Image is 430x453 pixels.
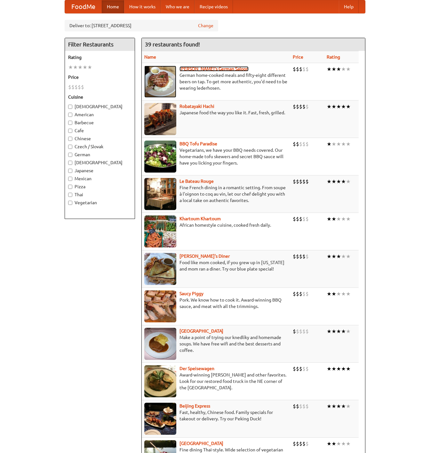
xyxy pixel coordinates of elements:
li: ★ [336,328,341,335]
li: ★ [341,66,346,73]
li: $ [302,215,306,222]
li: $ [302,66,306,73]
a: How it works [124,0,161,13]
li: $ [306,290,309,297]
a: Price [293,54,303,60]
img: beijing.jpg [144,403,176,435]
li: ★ [331,290,336,297]
li: ★ [327,365,331,372]
a: [PERSON_NAME]'s German Saloon [179,66,249,71]
li: $ [306,328,309,335]
li: $ [296,215,299,222]
li: $ [293,253,296,260]
li: $ [306,440,309,447]
label: Barbecue [68,119,131,126]
li: ★ [346,328,351,335]
p: German home-cooked meals and fifty-eight different beers on tap. To get more authentic, you'd nee... [144,72,288,91]
li: ★ [331,328,336,335]
li: $ [293,365,296,372]
li: ★ [331,178,336,185]
li: $ [296,328,299,335]
a: Change [198,22,213,29]
label: Chinese [68,135,131,142]
li: $ [306,365,309,372]
li: ★ [341,290,346,297]
li: ★ [341,215,346,222]
input: Pizza [68,185,72,189]
li: ★ [336,178,341,185]
li: ★ [346,290,351,297]
li: $ [296,66,299,73]
label: German [68,151,131,158]
li: ★ [341,403,346,410]
li: $ [306,66,309,73]
li: ★ [327,215,331,222]
li: ★ [73,64,78,71]
li: ★ [331,103,336,110]
li: $ [81,84,84,91]
label: Vegetarian [68,199,131,206]
img: robatayaki.jpg [144,103,176,135]
li: $ [68,84,71,91]
li: ★ [336,66,341,73]
input: American [68,113,72,117]
li: ★ [341,103,346,110]
img: tofuparadise.jpg [144,141,176,173]
li: $ [306,141,309,148]
li: $ [75,84,78,91]
li: $ [296,178,299,185]
li: $ [293,178,296,185]
li: $ [296,141,299,148]
img: saucy.jpg [144,290,176,322]
a: Beijing Express [179,403,210,409]
li: ★ [331,253,336,260]
li: ★ [331,440,336,447]
li: $ [299,141,302,148]
li: $ [293,403,296,410]
b: Khartoum Khartoum [179,216,221,221]
b: BBQ Tofu Paradise [179,141,217,146]
li: $ [293,103,296,110]
p: African homestyle cuisine, cooked fresh daily. [144,222,288,228]
a: Help [339,0,359,13]
li: ★ [68,64,73,71]
a: [GEOGRAPHIC_DATA] [179,441,223,446]
li: $ [299,290,302,297]
input: Barbecue [68,121,72,125]
li: $ [299,178,302,185]
li: ★ [341,141,346,148]
li: $ [302,253,306,260]
li: $ [296,253,299,260]
li: $ [296,440,299,447]
h5: Rating [68,54,131,61]
label: American [68,111,131,118]
li: ★ [346,365,351,372]
li: $ [302,403,306,410]
img: sallys.jpg [144,253,176,285]
li: ★ [346,403,351,410]
li: ★ [336,103,341,110]
a: Home [102,0,124,13]
li: $ [296,103,299,110]
li: $ [296,403,299,410]
li: ★ [331,141,336,148]
li: ★ [346,440,351,447]
label: Japanese [68,167,131,174]
li: ★ [327,328,331,335]
img: speisewagen.jpg [144,365,176,397]
input: German [68,153,72,157]
li: $ [302,178,306,185]
li: ★ [327,290,331,297]
li: ★ [87,64,92,71]
li: $ [302,440,306,447]
p: Food like mom cooked, if you grew up in [US_STATE] and mom ran a diner. Try our blue plate special! [144,259,288,272]
li: $ [293,66,296,73]
p: Pork. We know how to cook it. Award-winning BBQ sauce, and meat with all the trimmings. [144,297,288,310]
p: Fine French dining in a romantic setting. From soupe à l'oignon to coq au vin, let our chef delig... [144,184,288,204]
li: $ [293,141,296,148]
ng-pluralize: 39 restaurants found! [145,41,200,47]
input: Chinese [68,137,72,141]
li: ★ [336,215,341,222]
